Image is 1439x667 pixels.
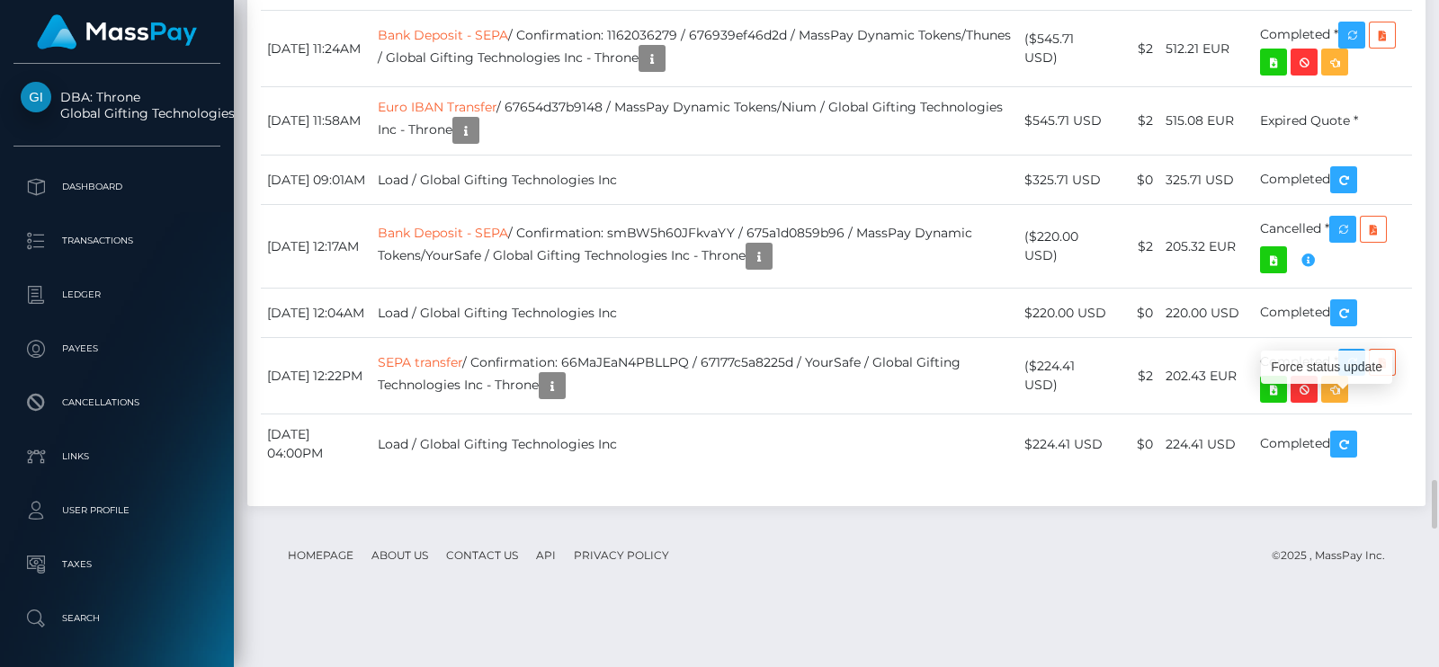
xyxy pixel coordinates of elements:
a: Bank Deposit - SEPA [378,225,508,241]
p: Transactions [21,227,213,254]
a: Privacy Policy [567,541,676,569]
td: / 67654d37b9148 / MassPay Dynamic Tokens/Nium / Global Gifting Technologies Inc - Throne [371,87,1017,156]
a: Bank Deposit - SEPA [378,27,508,43]
span: DBA: Throne Global Gifting Technologies Inc [13,89,220,121]
td: $545.71 USD [1018,87,1114,156]
td: Cancelled * [1254,205,1412,289]
td: Load / Global Gifting Technologies Inc [371,289,1017,338]
td: $325.71 USD [1018,156,1114,205]
td: Load / Global Gifting Technologies Inc [371,414,1017,475]
td: ($224.41 USD) [1018,338,1114,414]
td: [DATE] 12:22PM [261,338,371,414]
p: Search [21,605,213,632]
td: Completed [1254,414,1412,475]
td: $0 [1113,414,1159,475]
td: [DATE] 12:04AM [261,289,371,338]
td: 515.08 EUR [1159,87,1254,156]
a: API [529,541,563,569]
a: SEPA transfer [378,354,462,370]
td: $224.41 USD [1018,414,1114,475]
td: / Confirmation: 1162036279 / 676939ef46d2d / MassPay Dynamic Tokens/Thunes / Global Gifting Techn... [371,11,1017,87]
a: Links [13,434,220,479]
td: Completed * [1254,11,1412,87]
td: 220.00 USD [1159,289,1254,338]
td: ($220.00 USD) [1018,205,1114,289]
td: Completed [1254,156,1412,205]
td: / Confirmation: 66MaJEaN4PBLLPQ / 67177c5a8225d / YourSafe / Global Gifting Technologies Inc - Th... [371,338,1017,414]
p: Payees [21,335,213,362]
td: [DATE] 11:24AM [261,11,371,87]
td: $2 [1113,87,1159,156]
td: 202.43 EUR [1159,338,1254,414]
td: 224.41 USD [1159,414,1254,475]
td: ($545.71 USD) [1018,11,1114,87]
p: Links [21,443,213,470]
td: Completed * [1254,338,1412,414]
td: 205.32 EUR [1159,205,1254,289]
td: 325.71 USD [1159,156,1254,205]
p: Cancellations [21,389,213,416]
td: [DATE] 04:00PM [261,414,371,475]
td: $0 [1113,289,1159,338]
td: [DATE] 11:58AM [261,87,371,156]
td: $2 [1113,205,1159,289]
td: Load / Global Gifting Technologies Inc [371,156,1017,205]
td: $2 [1113,11,1159,87]
td: $0 [1113,156,1159,205]
td: Completed [1254,289,1412,338]
td: [DATE] 09:01AM [261,156,371,205]
td: / Confirmation: smBW5h60JFkvaYY / 675a1d0859b96 / MassPay Dynamic Tokens/YourSafe / Global Giftin... [371,205,1017,289]
img: MassPay Logo [37,14,197,49]
a: Taxes [13,542,220,587]
a: Payees [13,326,220,371]
img: Global Gifting Technologies Inc [21,82,51,112]
p: Ledger [21,281,213,308]
a: Cancellations [13,380,220,425]
a: Ledger [13,272,220,317]
td: [DATE] 12:17AM [261,205,371,289]
a: User Profile [13,488,220,533]
a: Contact Us [439,541,525,569]
div: © 2025 , MassPay Inc. [1272,546,1399,565]
p: User Profile [21,497,213,524]
div: Force status update [1261,351,1392,384]
p: Dashboard [21,173,213,200]
a: Homepage [281,541,361,569]
a: Transactions [13,218,220,263]
td: 512.21 EUR [1159,11,1254,87]
a: Search [13,596,220,641]
td: $2 [1113,338,1159,414]
td: Expired Quote * [1254,87,1412,156]
a: Euro IBAN Transfer [378,99,496,115]
a: Dashboard [13,165,220,209]
td: $220.00 USD [1018,289,1114,338]
a: About Us [364,541,435,569]
p: Taxes [21,551,213,578]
